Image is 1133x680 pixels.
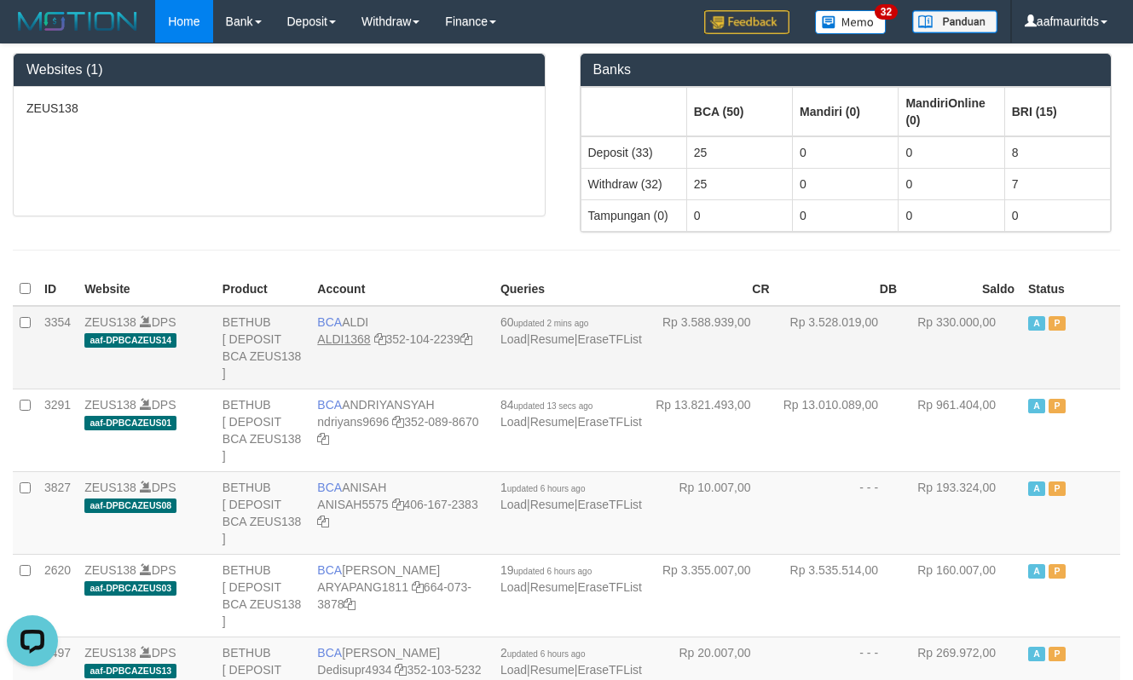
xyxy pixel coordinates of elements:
a: Load [500,415,527,429]
td: Tampungan (0) [581,199,686,231]
a: ZEUS138 [84,646,136,660]
img: Button%20Memo.svg [815,10,887,34]
td: ANDRIYANSYAH 352-089-8670 [310,389,494,471]
a: EraseTFList [577,580,641,594]
span: aaf-DPBCAZEUS03 [84,581,176,596]
th: Saldo [904,273,1021,306]
span: Active [1028,647,1045,661]
td: Rp 3.355.007,00 [649,554,777,637]
td: [PERSON_NAME] 664-073-3878 [310,554,494,637]
span: updated 13 secs ago [513,401,593,411]
td: ANISAH 406-167-2383 [310,471,494,554]
span: | | [500,563,642,594]
span: updated 6 hours ago [513,567,592,576]
td: 8 [1004,136,1110,169]
td: 0 [793,199,899,231]
td: Rp 3.528.019,00 [777,306,905,389]
span: | | [500,398,642,429]
h3: Banks [593,62,1099,78]
h3: Websites (1) [26,62,532,78]
th: Group: activate to sort column ascending [1004,87,1110,136]
a: ARYAPANG1811 [317,580,408,594]
span: Paused [1049,316,1066,331]
td: Rp 10.007,00 [649,471,777,554]
span: BCA [317,398,342,412]
span: aaf-DPBCAZEUS14 [84,333,176,348]
td: DPS [78,554,216,637]
a: Load [500,498,527,511]
a: ANISAH5575 [317,498,388,511]
td: 2620 [38,554,78,637]
a: Copy ALDI1368 to clipboard [374,332,386,346]
td: DPS [78,389,216,471]
th: Product [216,273,311,306]
a: Load [500,663,527,677]
td: Rp 160.007,00 [904,554,1021,637]
a: Resume [530,663,575,677]
a: Copy ndriyans9696 to clipboard [392,415,404,429]
td: 0 [686,199,792,231]
td: Withdraw (32) [581,168,686,199]
span: Active [1028,316,1045,331]
a: EraseTFList [577,663,641,677]
span: 84 [500,398,593,412]
th: CR [649,273,777,306]
th: Group: activate to sort column ascending [899,87,1004,136]
span: updated 6 hours ago [507,649,586,659]
th: Group: activate to sort column ascending [686,87,792,136]
span: aaf-DPBCAZEUS13 [84,664,176,678]
td: 0 [899,199,1004,231]
a: ZEUS138 [84,398,136,412]
th: Queries [494,273,649,306]
a: EraseTFList [577,332,641,346]
a: ALDI1368 [317,332,370,346]
a: Copy ANISAH5575 to clipboard [392,498,404,511]
img: Feedback.jpg [704,10,789,34]
td: 25 [686,136,792,169]
span: Paused [1049,481,1066,496]
th: Status [1021,273,1120,306]
span: | | [500,481,642,511]
a: EraseTFList [577,415,641,429]
a: Copy ARYAPANG1811 to clipboard [412,580,424,594]
td: Rp 13.010.089,00 [777,389,905,471]
td: 0 [899,136,1004,169]
td: BETHUB [ DEPOSIT BCA ZEUS138 ] [216,389,311,471]
td: 0 [1004,199,1110,231]
button: Open LiveChat chat widget [7,7,58,58]
a: Load [500,580,527,594]
span: | | [500,315,642,346]
span: Paused [1049,564,1066,579]
td: Deposit (33) [581,136,686,169]
a: Resume [530,332,575,346]
a: EraseTFList [577,498,641,511]
a: Load [500,332,527,346]
td: 25 [686,168,792,199]
a: Copy 4061672383 to clipboard [317,515,329,528]
a: Dedisupr4934 [317,663,391,677]
span: updated 2 mins ago [513,319,588,328]
td: 0 [793,136,899,169]
span: Active [1028,564,1045,579]
td: BETHUB [ DEPOSIT BCA ZEUS138 ] [216,306,311,389]
th: Account [310,273,494,306]
td: Rp 193.324,00 [904,471,1021,554]
td: 3827 [38,471,78,554]
a: ZEUS138 [84,563,136,577]
span: BCA [317,315,342,329]
td: Rp 13.821.493,00 [649,389,777,471]
a: Resume [530,498,575,511]
span: Active [1028,399,1045,413]
a: ndriyans9696 [317,415,389,429]
td: 0 [793,168,899,199]
span: 60 [500,315,588,329]
a: Resume [530,580,575,594]
td: DPS [78,471,216,554]
span: BCA [317,481,342,494]
td: 3354 [38,306,78,389]
span: updated 6 hours ago [507,484,586,493]
a: Resume [530,415,575,429]
span: 32 [875,4,898,20]
td: ALDI 352-104-2239 [310,306,494,389]
span: | | [500,646,642,677]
